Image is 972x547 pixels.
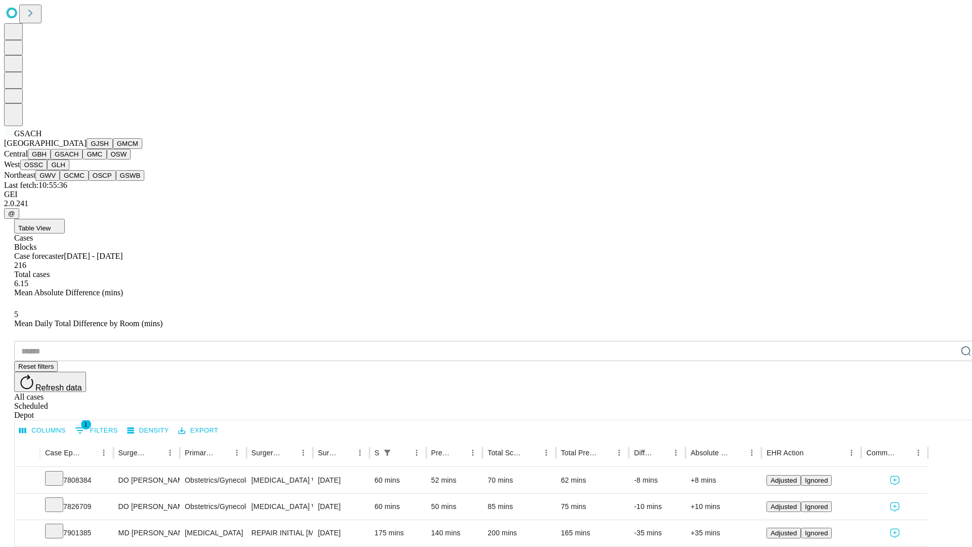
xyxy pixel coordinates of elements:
div: +8 mins [691,467,756,493]
span: Adjusted [771,503,797,511]
div: 140 mins [431,520,478,546]
button: @ [4,208,19,219]
div: [DATE] [318,494,364,520]
div: MD [PERSON_NAME] [118,520,175,546]
div: Obstetrics/Gynecology [185,494,241,520]
div: 52 mins [431,467,478,493]
button: Sort [897,446,911,460]
button: Menu [410,446,424,460]
button: Ignored [801,528,832,538]
span: [GEOGRAPHIC_DATA] [4,139,87,147]
div: Case Epic Id [45,449,82,457]
button: Sort [804,446,819,460]
button: GMCM [113,138,142,149]
span: 6.15 [14,279,28,288]
button: Export [176,423,221,439]
span: Case forecaster [14,252,64,260]
span: 216 [14,261,26,269]
button: Menu [163,446,177,460]
span: [DATE] - [DATE] [64,252,123,260]
span: Adjusted [771,477,797,484]
span: Northeast [4,171,35,179]
button: GSACH [51,149,83,160]
button: Expand [20,498,35,516]
button: Expand [20,472,35,490]
button: Menu [539,446,553,460]
button: Expand [20,525,35,542]
span: 5 [14,310,18,319]
div: 165 mins [561,520,624,546]
button: Sort [395,446,410,460]
button: Sort [339,446,353,460]
div: 7901385 [45,520,108,546]
div: 1 active filter [380,446,394,460]
button: Menu [745,446,759,460]
button: GBH [28,149,51,160]
button: Menu [97,446,111,460]
div: Absolute Difference [691,449,730,457]
div: 85 mins [488,494,551,520]
span: Adjusted [771,529,797,537]
button: Sort [598,446,612,460]
span: West [4,160,20,169]
button: Sort [149,446,163,460]
div: Total Scheduled Duration [488,449,524,457]
div: [DATE] [318,467,364,493]
div: 200 mins [488,520,551,546]
span: Mean Daily Total Difference by Room (mins) [14,319,163,328]
div: EHR Action [766,449,803,457]
div: -10 mins [634,494,680,520]
div: -8 mins [634,467,680,493]
button: Menu [466,446,480,460]
div: 50 mins [431,494,478,520]
div: 62 mins [561,467,624,493]
button: Menu [230,446,244,460]
span: Central [4,149,28,158]
button: Show filters [380,446,394,460]
button: GWV [35,170,60,181]
div: Surgery Date [318,449,338,457]
button: GLH [47,160,69,170]
div: Comments [866,449,896,457]
div: [MEDICAL_DATA] WITH [MEDICAL_DATA] AND/OR [MEDICAL_DATA] WITH OR WITHOUT D\T\C [252,467,308,493]
div: +35 mins [691,520,756,546]
span: Ignored [805,477,828,484]
button: Sort [452,446,466,460]
div: 70 mins [488,467,551,493]
span: GSACH [14,129,42,138]
div: REPAIR INITIAL [MEDICAL_DATA] REDUCIBLE AGE [DEMOGRAPHIC_DATA] OR MORE [252,520,308,546]
div: 7808384 [45,467,108,493]
span: Ignored [805,503,828,511]
button: Adjusted [766,475,801,486]
div: [MEDICAL_DATA] WITH [MEDICAL_DATA] AND/OR [MEDICAL_DATA] WITH OR WITHOUT D\T\C [252,494,308,520]
button: Menu [296,446,310,460]
div: 2.0.241 [4,199,968,208]
span: 1 [81,419,91,429]
button: Adjusted [766,501,801,512]
div: [MEDICAL_DATA] [185,520,241,546]
button: Select columns [17,423,68,439]
button: Menu [844,446,859,460]
div: [DATE] [318,520,364,546]
button: GJSH [87,138,113,149]
div: Difference [634,449,654,457]
button: OSW [107,149,131,160]
div: DO [PERSON_NAME] [PERSON_NAME] [118,494,175,520]
div: Predicted In Room Duration [431,449,451,457]
div: DO [PERSON_NAME] [PERSON_NAME] [118,467,175,493]
div: Scheduled In Room Duration [375,449,379,457]
div: +10 mins [691,494,756,520]
div: -35 mins [634,520,680,546]
span: Table View [18,224,51,232]
button: Sort [731,446,745,460]
span: Mean Absolute Difference (mins) [14,288,123,297]
div: Primary Service [185,449,214,457]
button: Sort [282,446,296,460]
button: Sort [655,446,669,460]
button: Sort [216,446,230,460]
button: Menu [911,446,925,460]
button: Menu [612,446,626,460]
button: Sort [525,446,539,460]
button: Show filters [72,422,120,439]
button: GMC [83,149,106,160]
